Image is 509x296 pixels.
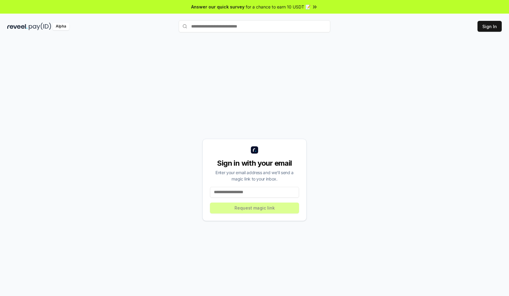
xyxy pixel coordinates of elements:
[191,4,245,10] span: Answer our quick survey
[210,158,299,168] div: Sign in with your email
[477,21,502,32] button: Sign In
[7,23,28,30] img: reveel_dark
[246,4,311,10] span: for a chance to earn 10 USDT 📝
[52,23,69,30] div: Alpha
[29,23,51,30] img: pay_id
[210,169,299,182] div: Enter your email address and we’ll send a magic link to your inbox.
[251,146,258,154] img: logo_small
